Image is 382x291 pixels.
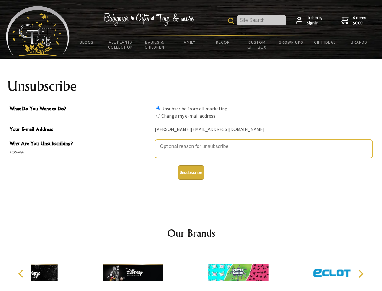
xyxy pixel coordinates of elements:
img: Babywear - Gifts - Toys & more [103,13,194,26]
textarea: Why Are You Unsubscribing? [155,140,373,158]
a: All Plants Collection [104,36,138,53]
button: Next [354,267,367,280]
img: product search [228,18,234,24]
h2: Our Brands [12,226,370,240]
h1: Unsubscribe [7,79,375,93]
span: Your E-mail Address [10,125,152,134]
input: What Do You Want to Do? [156,114,160,118]
div: [PERSON_NAME][EMAIL_ADDRESS][DOMAIN_NAME] [155,125,373,134]
a: BLOGS [70,36,104,48]
img: Babyware - Gifts - Toys and more... [6,6,70,56]
input: What Do You Want to Do? [156,106,160,110]
a: Custom Gift Box [240,36,274,53]
label: Change my e-mail address [161,113,215,119]
input: Site Search [237,15,286,25]
span: Optional [10,149,152,156]
a: 0 items$0.00 [341,15,366,26]
a: Gift Ideas [308,36,342,48]
span: Hi there, [307,15,322,26]
a: Decor [206,36,240,48]
a: Grown Ups [274,36,308,48]
label: Unsubscribe from all marketing [161,105,227,112]
span: 0 items [353,15,366,26]
button: Unsubscribe [178,165,204,180]
a: Brands [342,36,376,48]
a: Hi there,Sign in [296,15,322,26]
span: Why Are You Unsubscribing? [10,140,152,149]
strong: Sign in [307,20,322,26]
a: Family [172,36,206,48]
span: What Do You Want to Do? [10,105,152,114]
a: Babies & Children [138,36,172,53]
strong: $0.00 [353,20,366,26]
button: Previous [15,267,28,280]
